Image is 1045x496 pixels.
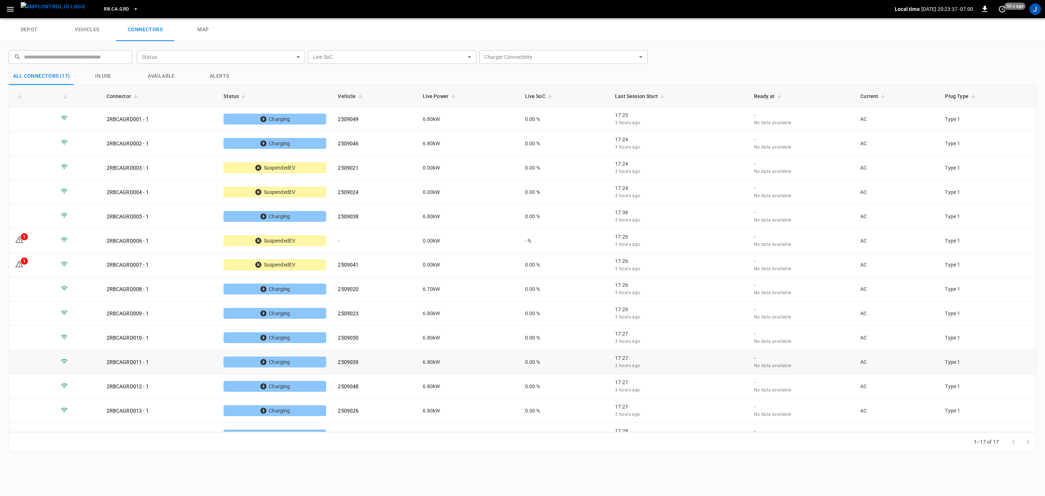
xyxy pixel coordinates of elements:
[615,354,742,362] p: 17:27
[754,233,849,240] p: -
[104,5,129,13] span: RB.CA.GRD
[224,162,326,173] div: SuspendedEV
[615,290,640,295] span: 3 hours ago
[939,131,1036,156] td: Type 1
[338,408,358,414] a: 2509026
[615,403,742,410] p: 17:27
[615,169,640,174] span: 3 hours ago
[939,277,1036,301] td: Type 1
[224,235,326,246] div: SuspendedEV
[107,310,149,316] a: 2RBCAGRD009 - 1
[107,165,149,171] a: 2RBCAGRD003 - 1
[615,111,742,119] p: 17:23
[417,350,519,374] td: 6.80 kW
[860,92,888,101] span: Current
[754,314,791,320] span: No data available
[417,326,519,350] td: 6.80 kW
[615,266,640,271] span: 3 hours ago
[417,374,519,399] td: 6.80 kW
[74,68,132,85] button: in use
[754,136,849,143] p: -
[855,180,939,204] td: AC
[895,5,920,13] p: Local time
[519,131,610,156] td: 0.00 %
[58,18,116,41] a: vehicles
[754,330,849,337] p: -
[224,92,248,101] span: Status
[519,423,610,447] td: - %
[754,306,849,313] p: -
[224,430,326,440] div: Charging
[1029,3,1041,15] div: profile-icon
[855,107,939,131] td: AC
[615,136,742,143] p: 17:24
[615,281,742,289] p: 17:26
[519,350,610,374] td: 0.00 %
[615,145,640,150] span: 3 hours ago
[417,156,519,180] td: 0.00 kW
[338,383,358,389] a: 2509048
[754,387,791,393] span: No data available
[615,233,742,240] p: 17:26
[519,277,610,301] td: 0.00 %
[939,423,1036,447] td: Type 1
[423,92,458,101] span: Live Power
[332,423,417,447] td: -
[107,383,149,389] a: 2RBCAGRD012 - 1
[615,184,742,192] p: 17:24
[21,257,28,265] div: 1
[615,193,640,198] span: 3 hours ago
[615,314,640,320] span: 3 hours ago
[338,359,358,365] a: 2509039
[855,326,939,350] td: AC
[224,405,326,416] div: Charging
[615,242,640,247] span: 3 hours ago
[21,2,85,11] img: ampcontrol.io logo
[417,277,519,301] td: 6.70 kW
[107,335,149,341] a: 2RBCAGRD010 - 1
[417,423,519,447] td: 6.80 kW
[754,111,849,119] p: -
[855,399,939,423] td: AC
[615,306,742,313] p: 17:26
[615,160,742,167] p: 17:24
[519,229,610,253] td: - %
[855,423,939,447] td: AC
[332,229,417,253] td: -
[107,189,149,195] a: 2RBCAGRD004 - 1
[615,387,640,393] span: 3 hours ago
[338,286,358,292] a: 2509020
[224,357,326,367] div: Charging
[855,204,939,229] td: AC
[754,160,849,167] p: -
[107,286,149,292] a: 2RBCAGRD008 - 1
[417,301,519,326] td: 6.80 kW
[132,68,190,85] button: Available
[615,339,640,344] span: 3 hours ago
[855,253,939,277] td: AC
[338,116,358,122] a: 2509049
[939,253,1036,277] td: Type 1
[116,18,174,41] a: connectors
[754,242,791,247] span: No data available
[417,131,519,156] td: 6.80 kW
[939,350,1036,374] td: Type 1
[338,262,358,268] a: 2509041
[754,217,791,223] span: No data available
[939,107,1036,131] td: Type 1
[754,403,849,410] p: -
[338,310,358,316] a: 2509023
[754,379,849,386] p: -
[939,204,1036,229] td: Type 1
[754,412,791,417] span: No data available
[519,156,610,180] td: 0.00 %
[338,92,365,101] span: Vehicle
[417,107,519,131] td: 6.80 kW
[417,229,519,253] td: 0.00 kW
[939,229,1036,253] td: Type 1
[1004,3,1026,10] span: 50 s ago
[754,145,791,150] span: No data available
[921,5,973,13] p: [DATE] 20:23:37 -07:00
[224,381,326,392] div: Charging
[224,187,326,198] div: SuspendedEV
